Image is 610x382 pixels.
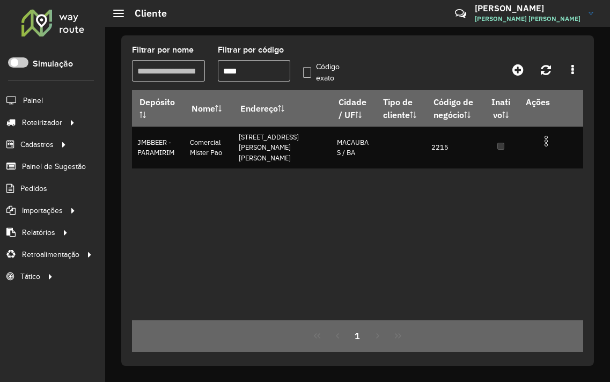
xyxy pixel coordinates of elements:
th: Cidade / UF [331,91,376,127]
span: Roteirizador [22,117,62,128]
th: Depósito [132,91,184,127]
span: Cadastros [20,139,54,150]
span: Tático [20,271,40,282]
div: Críticas? Dúvidas? Elogios? Sugestões? Entre em contato conosco! [327,3,439,32]
th: Tipo de cliente [376,91,426,127]
th: Ações [518,91,583,113]
h2: Cliente [124,8,167,19]
h3: [PERSON_NAME] [475,3,580,13]
td: 2215 [426,127,483,169]
span: [PERSON_NAME] [PERSON_NAME] [475,14,580,24]
span: Retroalimentação [22,249,79,260]
span: Painel [23,95,43,106]
span: Painel de Sugestão [22,161,86,172]
th: Nome [184,91,233,127]
th: Inativo [483,91,518,127]
label: Filtrar por código [218,43,284,56]
label: Filtrar por nome [132,43,194,56]
label: Simulação [33,57,73,70]
span: Pedidos [20,183,47,194]
td: MACAUBAS / BA [331,127,376,169]
label: Código exato [303,61,347,84]
span: Importações [22,205,63,216]
td: [STREET_ADDRESS][PERSON_NAME][PERSON_NAME] [233,127,331,169]
th: Código de negócio [426,91,483,127]
a: Contato Rápido [449,2,472,25]
span: Relatórios [22,227,55,238]
th: Endereço [233,91,331,127]
td: JMBBEER - PARAMIRIM [132,127,184,169]
button: 1 [348,326,368,346]
td: Comercial Mister Pao [184,127,233,169]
